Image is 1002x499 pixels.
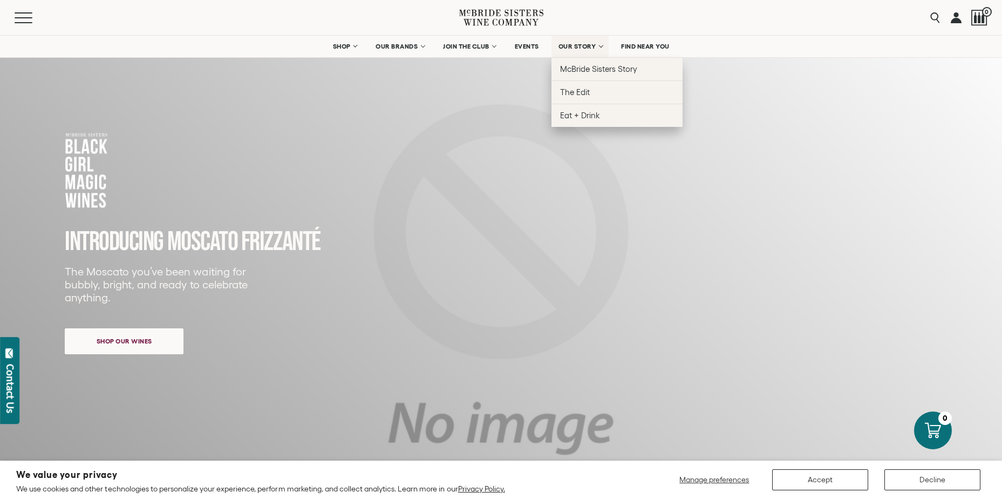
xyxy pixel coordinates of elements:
button: Manage preferences [673,469,756,490]
span: Shop our wines [78,331,171,352]
a: Privacy Policy. [458,484,505,493]
button: Mobile Menu Trigger [15,12,53,23]
span: OUR STORY [558,43,596,50]
div: Contact Us [5,364,16,413]
span: 0 [982,7,992,17]
a: The Edit [551,80,683,104]
a: Eat + Drink [551,104,683,127]
button: Decline [884,469,980,490]
span: MOSCATO [167,226,238,258]
a: McBride Sisters Story [551,57,683,80]
span: EVENTS [515,43,539,50]
a: SHOP [325,36,363,57]
span: OUR BRANDS [376,43,418,50]
div: 0 [938,412,952,425]
a: Shop our wines [65,328,183,354]
span: FIND NEAR YOU [621,43,670,50]
span: INTRODUCING [65,226,163,258]
span: FRIZZANTé [241,226,321,258]
h2: We value your privacy [16,470,505,480]
a: JOIN THE CLUB [436,36,502,57]
a: OUR STORY [551,36,609,57]
a: FIND NEAR YOU [614,36,677,57]
span: Eat + Drink [560,111,600,120]
span: SHOP [332,43,351,50]
span: McBride Sisters Story [560,64,637,73]
p: The Moscato you’ve been waiting for bubbly, bright, and ready to celebrate anything. [65,265,255,304]
span: JOIN THE CLUB [443,43,489,50]
button: Accept [772,469,868,490]
p: We use cookies and other technologies to personalize your experience, perform marketing, and coll... [16,484,505,494]
span: Manage preferences [679,475,749,484]
a: EVENTS [508,36,546,57]
a: OUR BRANDS [369,36,431,57]
span: The Edit [560,87,590,97]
